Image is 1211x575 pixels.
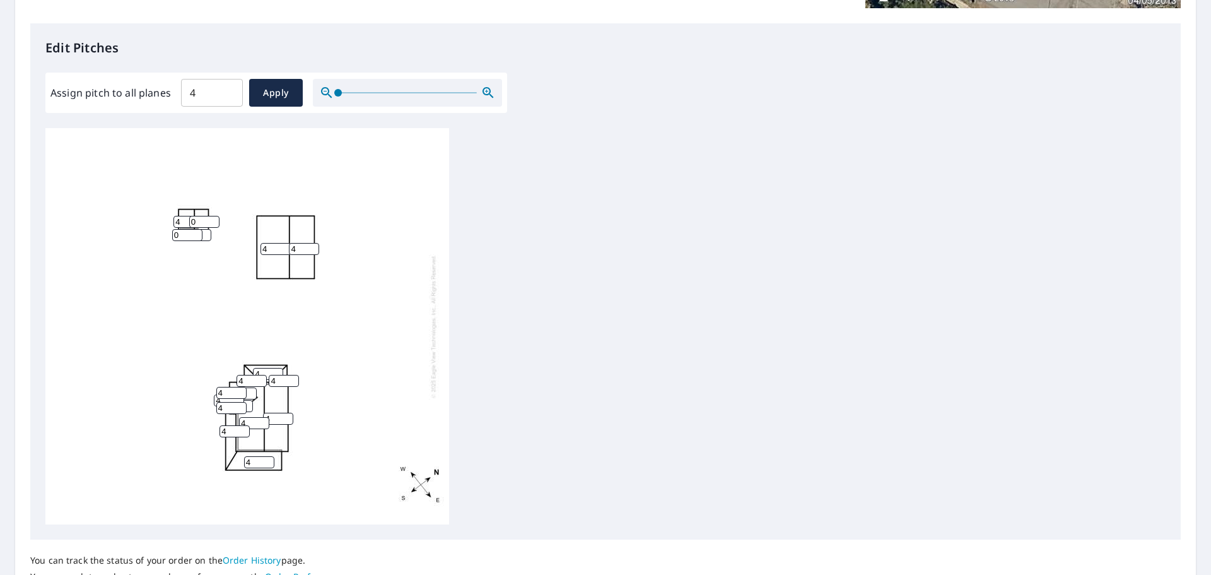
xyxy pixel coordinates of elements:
a: Order History [223,554,281,566]
button: Apply [249,79,303,107]
span: Apply [259,85,293,101]
p: You can track the status of your order on the page. [30,555,369,566]
input: 00.0 [181,75,243,110]
label: Assign pitch to all planes [50,85,171,100]
p: Edit Pitches [45,39,1166,57]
